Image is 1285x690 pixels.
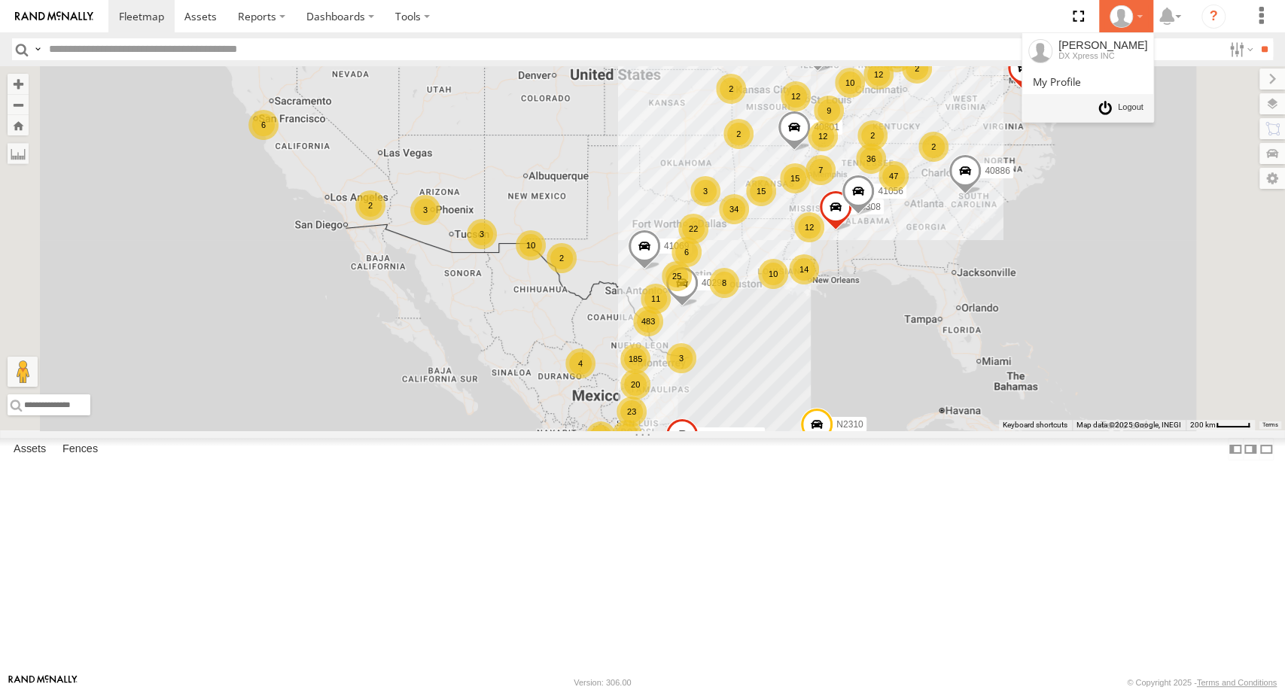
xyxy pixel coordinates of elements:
[6,439,53,460] label: Assets
[985,166,1009,176] span: 40886
[8,675,78,690] a: Visit our Website
[723,119,754,149] div: 2
[355,190,385,220] div: 2
[1223,38,1256,60] label: Search Filter Options
[701,278,726,288] span: 40297
[781,81,811,111] div: 12
[716,74,746,104] div: 2
[55,439,105,460] label: Fences
[863,59,894,90] div: 12
[857,120,888,150] div: 2
[1201,5,1226,29] i: ?
[836,420,863,430] span: N2310
[15,11,93,22] img: rand-logo.svg
[1058,39,1147,51] div: [PERSON_NAME]
[835,68,865,98] div: 10
[641,284,671,314] div: 11
[8,143,29,164] label: Measure
[565,348,595,378] div: 4
[8,74,29,94] button: Zoom in
[814,122,839,132] span: 40801
[1197,678,1277,687] a: Terms and Conditions
[690,176,720,206] div: 3
[663,241,688,251] span: 41069
[1104,5,1148,28] div: Juan Oropeza
[878,186,903,196] span: 41056
[410,195,440,225] div: 3
[1259,438,1274,460] label: Hide Summary Table
[814,96,844,126] div: 9
[808,121,838,151] div: 12
[719,194,749,224] div: 34
[248,110,279,140] div: 6
[1243,438,1258,460] label: Dock Summary Table to the Right
[671,237,702,267] div: 6
[620,344,650,374] div: 185
[780,163,810,193] div: 15
[1186,420,1255,430] button: Map Scale: 200 km per 42 pixels
[709,268,739,298] div: 8
[8,94,29,115] button: Zoom out
[516,230,546,260] div: 10
[1003,420,1067,430] button: Keyboard shortcuts
[574,678,631,687] div: Version: 306.00
[1076,421,1181,429] span: Map data ©2025 Google, INEGI
[547,243,577,273] div: 2
[678,214,708,244] div: 22
[746,176,776,206] div: 15
[794,212,824,242] div: 12
[878,161,909,191] div: 47
[1259,168,1285,189] label: Map Settings
[633,306,663,336] div: 483
[8,357,38,387] button: Drag Pegman onto the map to open Street View
[8,115,29,135] button: Zoom Home
[662,261,692,291] div: 25
[1262,422,1278,428] a: Terms
[1058,51,1147,60] div: DX Xpress INC
[467,219,497,249] div: 3
[32,38,44,60] label: Search Query
[805,155,836,185] div: 7
[918,132,949,162] div: 2
[666,343,696,373] div: 3
[758,259,788,289] div: 10
[620,369,650,400] div: 20
[855,202,880,212] span: 40308
[856,144,886,174] div: 36
[789,254,819,284] div: 14
[1190,421,1216,429] span: 200 km
[586,421,616,451] div: 26
[702,430,770,440] span: 42313 PERDIDO
[1127,678,1277,687] div: © Copyright 2025 -
[612,420,642,450] div: 59
[902,53,932,84] div: 2
[617,397,647,427] div: 23
[1228,438,1243,460] label: Dock Summary Table to the Left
